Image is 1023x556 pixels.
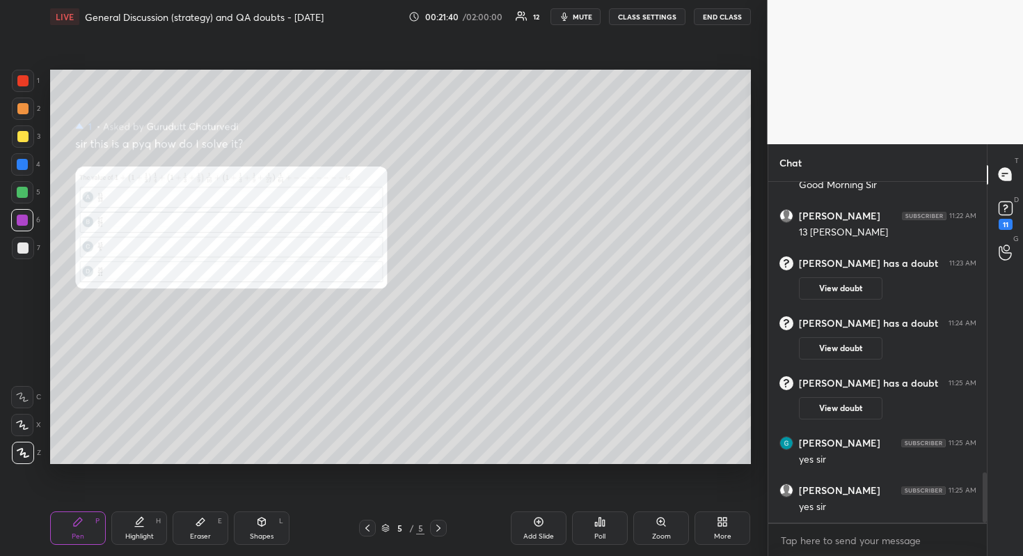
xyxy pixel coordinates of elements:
div: yes sir [799,453,976,467]
p: G [1013,233,1019,244]
div: yes sir [799,500,976,514]
div: 5 [11,181,40,203]
p: Chat [768,144,813,181]
div: P [95,518,100,525]
div: Eraser [190,533,211,540]
div: / [409,524,413,532]
div: Good Morning Sir [799,178,976,192]
div: 11:24 AM [949,319,976,327]
button: mute [550,8,601,25]
div: Poll [594,533,605,540]
div: 13 [PERSON_NAME] [799,226,976,240]
div: 3 [12,125,40,148]
div: 11:22 AM [949,212,976,220]
h6: [PERSON_NAME] [799,484,880,497]
img: 4P8fHbbgJtejmAAAAAElFTkSuQmCC [902,212,946,220]
button: View doubt [799,397,882,419]
div: Z [12,442,41,464]
img: default.png [780,484,793,497]
div: 11:25 AM [949,486,976,495]
div: 5 [416,522,425,534]
div: Shapes [250,533,273,540]
img: 4P8fHbbgJtejmAAAAAElFTkSuQmCC [901,439,946,447]
div: C [11,386,41,408]
button: View doubt [799,277,882,300]
div: 11:25 AM [949,379,976,387]
div: X [11,414,41,436]
p: T [1015,155,1019,166]
span: mute [573,12,592,22]
div: L [279,518,283,525]
div: Pen [72,533,84,540]
button: END CLASS [694,8,751,25]
img: 4P8fHbbgJtejmAAAAAElFTkSuQmCC [901,486,946,495]
div: 11:23 AM [949,259,976,268]
h6: [PERSON_NAME] [799,437,880,449]
button: View doubt [799,337,882,360]
h4: General Discussion (strategy) and QA doubts - [DATE] [85,10,324,24]
div: Zoom [652,533,671,540]
div: More [714,533,731,540]
div: Highlight [125,533,154,540]
div: 1 [12,70,40,92]
h6: [PERSON_NAME] [799,210,880,222]
h6: [PERSON_NAME] has a doubt [799,257,938,270]
div: 4 [11,153,40,176]
div: H [156,518,161,525]
img: thumbnail.jpg [780,437,793,449]
div: 6 [11,209,40,231]
div: 5 [392,524,406,532]
div: grid [768,182,988,523]
p: D [1014,194,1019,205]
img: default.png [780,210,793,222]
div: 7 [12,237,40,259]
div: 11 [999,219,1013,230]
div: LIVE [50,8,79,25]
div: Add Slide [523,533,554,540]
div: 11:25 AM [949,439,976,447]
div: E [218,518,222,525]
button: CLASS SETTINGS [609,8,685,25]
div: 2 [12,98,40,120]
div: 12 [533,13,539,20]
h6: [PERSON_NAME] has a doubt [799,377,938,389]
h6: [PERSON_NAME] has a doubt [799,317,938,330]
